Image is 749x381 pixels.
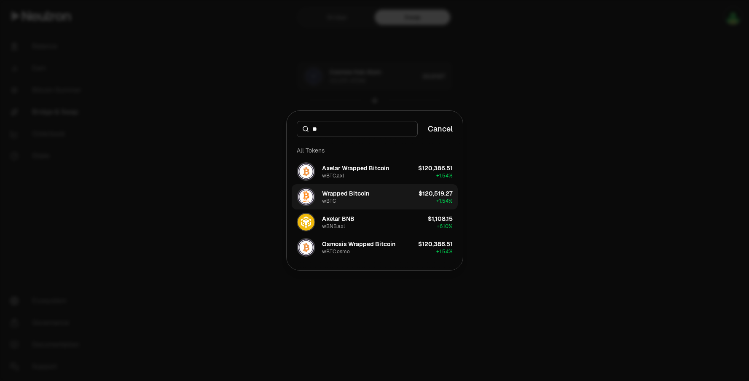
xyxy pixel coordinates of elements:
[322,164,389,172] div: Axelar Wrapped Bitcoin
[298,188,314,205] img: wBTC Logo
[322,198,336,204] div: wBTC
[322,189,369,198] div: Wrapped Bitcoin
[436,198,453,204] span: + 1.54%
[437,223,453,230] span: + 6.10%
[322,248,350,255] div: wBTC.osmo
[322,223,345,230] div: wBNB.axl
[292,142,458,159] div: All Tokens
[292,159,458,184] button: wBTC.axl LogoAxelar Wrapped BitcoinwBTC.axl$120,386.51+1.54%
[418,164,453,172] div: $120,386.51
[322,172,344,179] div: wBTC.axl
[428,123,453,135] button: Cancel
[322,240,395,248] div: Osmosis Wrapped Bitcoin
[436,172,453,179] span: + 1.54%
[436,248,453,255] span: + 1.54%
[298,163,314,180] img: wBTC.axl Logo
[322,215,354,223] div: Axelar BNB
[292,184,458,209] button: wBTC LogoWrapped BitcoinwBTC$120,519.27+1.54%
[428,215,453,223] div: $1,108.15
[292,209,458,235] button: wBNB.axl LogoAxelar BNBwBNB.axl$1,108.15+6.10%
[418,240,453,248] div: $120,386.51
[298,214,314,231] img: wBNB.axl Logo
[298,239,314,256] img: wBTC.osmo Logo
[292,235,458,260] button: wBTC.osmo LogoOsmosis Wrapped BitcoinwBTC.osmo$120,386.51+1.54%
[419,189,453,198] div: $120,519.27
